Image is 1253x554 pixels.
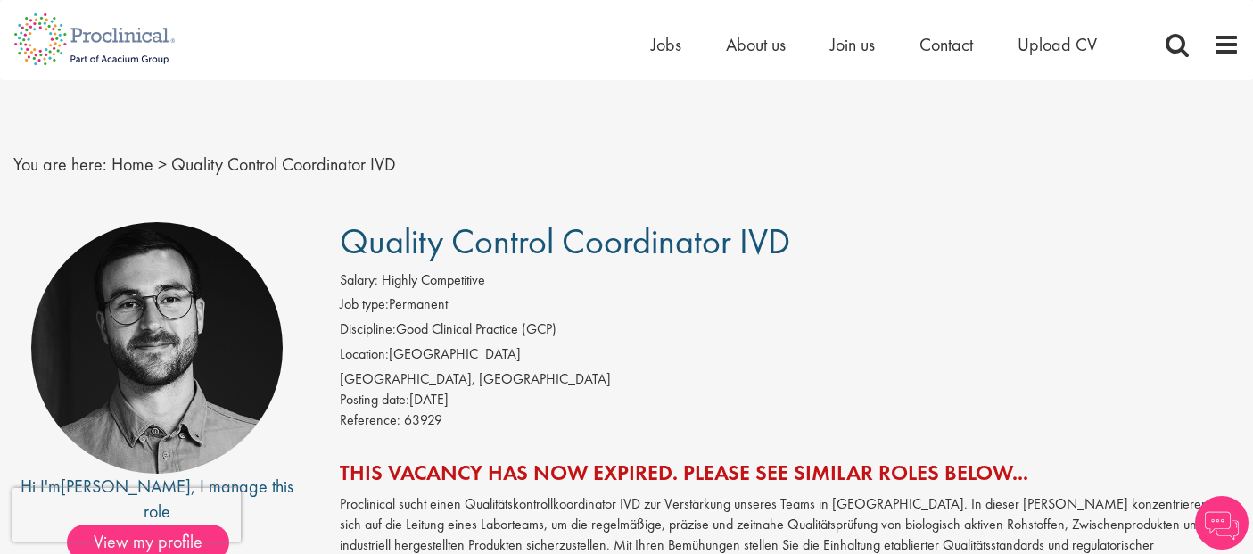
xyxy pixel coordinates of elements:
[340,270,378,291] label: Salary:
[1018,33,1097,56] a: Upload CV
[31,222,283,474] img: imeage of recruiter Marius Busch
[340,319,396,340] label: Discipline:
[340,369,1240,390] div: [GEOGRAPHIC_DATA], [GEOGRAPHIC_DATA]
[340,410,400,431] label: Reference:
[340,461,1240,484] h2: This vacancy has now expired. Please see similar roles below...
[61,475,191,498] a: [PERSON_NAME]
[340,219,790,264] span: Quality Control Coordinator IVD
[830,33,875,56] a: Join us
[12,488,241,542] iframe: reCAPTCHA
[171,153,396,176] span: Quality Control Coordinator IVD
[340,344,1240,369] li: [GEOGRAPHIC_DATA]
[340,390,1240,410] div: [DATE]
[13,474,300,525] div: Hi I'm , I manage this role
[340,319,1240,344] li: Good Clinical Practice (GCP)
[340,294,1240,319] li: Permanent
[404,410,442,429] span: 63929
[340,390,409,409] span: Posting date:
[111,153,153,176] a: breadcrumb link
[382,270,485,289] span: Highly Competitive
[158,153,167,176] span: >
[726,33,786,56] a: About us
[67,528,247,551] a: View my profile
[919,33,973,56] a: Contact
[651,33,681,56] a: Jobs
[340,294,389,315] label: Job type:
[1195,496,1249,550] img: Chatbot
[13,153,107,176] span: You are here:
[340,344,389,365] label: Location:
